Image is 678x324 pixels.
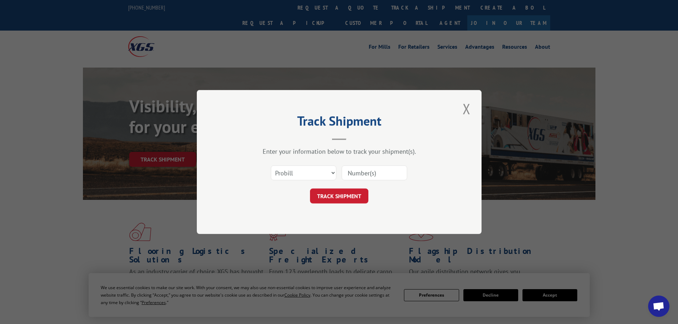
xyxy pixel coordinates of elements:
a: Open chat [648,296,669,317]
button: TRACK SHIPMENT [310,188,368,203]
h2: Track Shipment [232,116,446,129]
div: Enter your information below to track your shipment(s). [232,147,446,155]
button: Close modal [461,99,473,118]
input: Number(s) [342,165,407,180]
